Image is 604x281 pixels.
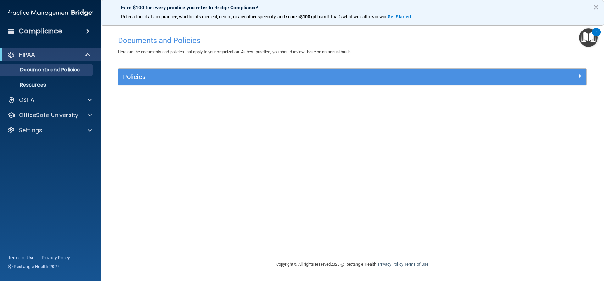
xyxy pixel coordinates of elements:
[19,51,35,59] p: HIPAA
[19,126,42,134] p: Settings
[123,72,582,82] a: Policies
[300,14,328,19] strong: $100 gift card
[42,255,70,261] a: Privacy Policy
[8,263,60,270] span: Ⓒ Rectangle Health 2024
[19,96,35,104] p: OSHA
[121,14,300,19] span: Refer a friend at any practice, whether it's medical, dental, or any other speciality, and score a
[404,262,428,267] a: Terms of Use
[238,254,467,274] div: Copyright © All rights reserved 2025 @ Rectangle Health | |
[595,32,597,40] div: 2
[8,111,92,119] a: OfficeSafe University
[8,126,92,134] a: Settings
[593,2,599,12] button: Close
[123,73,465,80] h5: Policies
[121,5,584,11] p: Earn $100 for every practice you refer to Bridge Compliance!
[4,82,90,88] p: Resources
[378,262,403,267] a: Privacy Policy
[388,14,411,19] strong: Get Started
[19,111,78,119] p: OfficeSafe University
[19,27,62,36] h4: Compliance
[4,67,90,73] p: Documents and Policies
[579,28,598,47] button: Open Resource Center, 2 new notifications
[8,51,91,59] a: HIPAA
[118,49,352,54] span: Here are the documents and policies that apply to your organization. As best practice, you should...
[8,96,92,104] a: OSHA
[8,7,93,19] img: PMB logo
[118,37,587,45] h4: Documents and Policies
[388,14,412,19] a: Get Started
[8,255,34,261] a: Terms of Use
[328,14,388,19] span: ! That's what we call a win-win.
